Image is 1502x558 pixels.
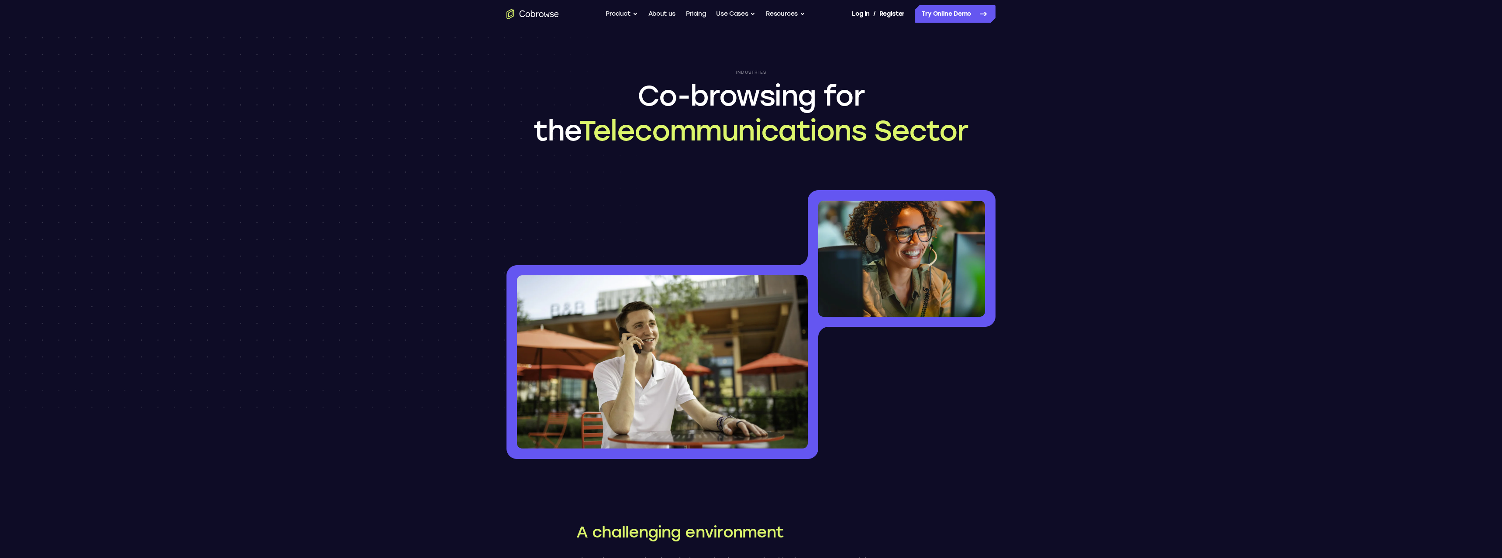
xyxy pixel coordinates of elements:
button: Product [606,5,638,23]
a: Pricing [686,5,706,23]
span: Telecommunications Sector [579,114,968,147]
img: Co-browsing for the Telecommunications Sector [506,190,996,459]
a: Register [879,5,905,23]
a: About us [648,5,675,23]
button: Use Cases [716,5,755,23]
h1: Co-browsing for the [506,79,996,148]
p: Industries [736,70,767,75]
h2: A challenging environment [576,522,926,543]
a: Try Online Demo [915,5,996,23]
a: Go to the home page [506,9,559,19]
button: Resources [766,5,805,23]
span: / [873,9,876,19]
a: Log In [852,5,869,23]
